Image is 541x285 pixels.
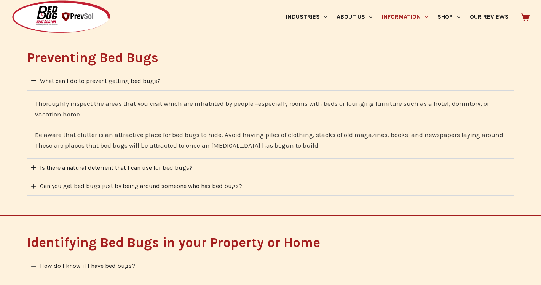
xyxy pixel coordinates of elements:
div: Is there a natural deterrent that I can use for bed bugs? [40,163,193,173]
span: Thoroughly inspect the areas that you visit which are inhabited by people –especially rooms with ... [35,100,489,118]
h2: Preventing Bed Bugs [27,51,514,64]
div: How do I know if I have bed bugs? [40,261,135,271]
h2: Identifying Bed Bugs in your Property or Home [27,236,514,249]
div: Accordion. Open links with Enter or Space, close with Escape, and navigate with Arrow Keys [27,72,514,196]
div: What can I do to prevent getting bed bugs? [40,76,161,86]
button: Open LiveChat chat widget [6,3,29,26]
div: Can you get bed bugs just by being around someone who has bed bugs? [40,181,242,191]
summary: What can I do to prevent getting bed bugs? [27,72,514,90]
summary: Is there a natural deterrent that I can use for bed bugs? [27,159,514,177]
summary: How do I know if I have bed bugs? [27,257,514,275]
summary: Can you get bed bugs just by being around someone who has bed bugs? [27,177,514,195]
span: Be aware that clutter is an attractive place for bed bugs to hide. Avoid having piles of clothing... [35,131,505,149]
